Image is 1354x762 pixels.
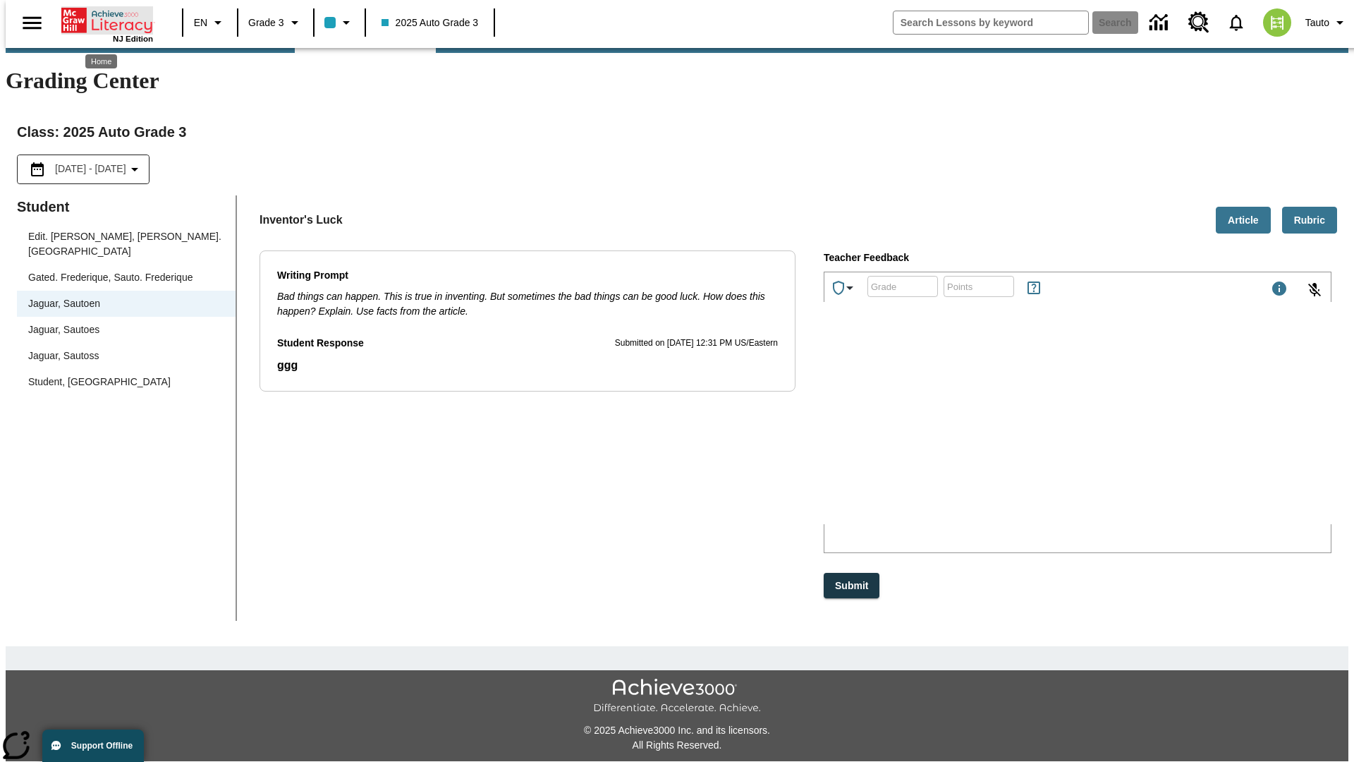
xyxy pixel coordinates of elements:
[6,11,206,24] p: HfJrZ
[17,224,236,265] div: Edit. [PERSON_NAME], [PERSON_NAME]. [GEOGRAPHIC_DATA]
[893,11,1088,34] input: search field
[944,276,1014,297] div: Points: Must be equal to or less than 25.
[17,369,236,395] div: Student, [GEOGRAPHIC_DATA]
[17,195,236,218] p: Student
[61,5,153,43] div: Home
[277,336,364,351] p: Student Response
[126,161,143,178] svg: Collapse Date Range Filter
[6,723,1348,738] p: © 2025 Achieve3000 Inc. and its licensors.
[277,357,778,374] p: Student Response
[194,16,207,30] span: EN
[944,268,1014,306] input: Points: Must be equal to or less than 25.
[1300,10,1354,35] button: Profile/Settings
[28,322,99,337] div: Jaguar, Sautoes
[28,349,99,363] div: Jaguar, Sautoss
[17,121,1337,143] h2: Class : 2025 Auto Grade 3
[61,6,153,35] a: Home
[71,741,133,751] span: Support Offline
[824,250,1331,266] p: Teacher Feedback
[277,357,778,374] p: ggg
[1298,273,1331,307] button: Click to activate and allow voice recognition
[382,16,479,30] span: 2025 Auto Grade 3
[1255,4,1300,41] button: Select a new avatar
[1141,4,1180,42] a: Data Center
[593,679,761,715] img: Achieve3000 Differentiate Accelerate Achieve
[113,35,153,43] span: NJ Edition
[188,10,233,35] button: Language: EN, Select a language
[28,270,193,285] div: Gated. Frederique, Sauto. Frederique
[17,317,236,343] div: Jaguar, Sautoes
[824,573,879,599] button: Submit
[243,10,309,35] button: Grade: Grade 3, Select a grade
[6,11,206,24] body: Type your response here.
[277,268,778,284] p: Writing Prompt
[248,16,284,30] span: Grade 3
[1180,4,1218,42] a: Resource Center, Will open in new tab
[260,212,343,229] p: Inventor's Luck
[17,265,236,291] div: Gated. Frederique, Sauto. Frederique
[6,738,1348,753] p: All Rights Reserved.
[277,289,778,319] p: Bad things can happen. This is true in inventing. But sometimes the bad things can be good luck. ...
[1216,207,1271,234] button: Article, Will open in new tab
[1305,16,1329,30] span: Tauto
[17,291,236,317] div: Jaguar, Sautoen
[28,229,224,259] div: Edit. [PERSON_NAME], [PERSON_NAME]. [GEOGRAPHIC_DATA]
[1218,4,1255,41] a: Notifications
[319,10,360,35] button: Class color is light blue. Change class color
[17,343,236,369] div: Jaguar, Sautoss
[6,68,1348,94] h1: Grading Center
[867,276,938,297] div: Grade: Letters, numbers, %, + and - are allowed.
[1271,280,1288,300] div: Maximum 1000 characters Press Escape to exit toolbar and use left and right arrow keys to access ...
[867,268,938,306] input: Grade: Letters, numbers, %, + and - are allowed.
[55,162,126,176] span: [DATE] - [DATE]
[11,2,53,44] button: Open side menu
[824,274,864,302] button: Achievements
[23,161,143,178] button: Select the date range menu item
[615,337,778,351] p: Submitted on [DATE] 12:31 PM US/Eastern
[28,296,100,311] div: Jaguar, Sautoen
[85,54,117,68] div: Home
[1020,274,1048,302] button: Rules for Earning Points and Achievements, Will open in new tab
[1282,207,1337,234] button: Rubric, Will open in new tab
[28,375,171,389] div: Student, [GEOGRAPHIC_DATA]
[1263,8,1291,37] img: avatar image
[42,730,144,762] button: Support Offline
